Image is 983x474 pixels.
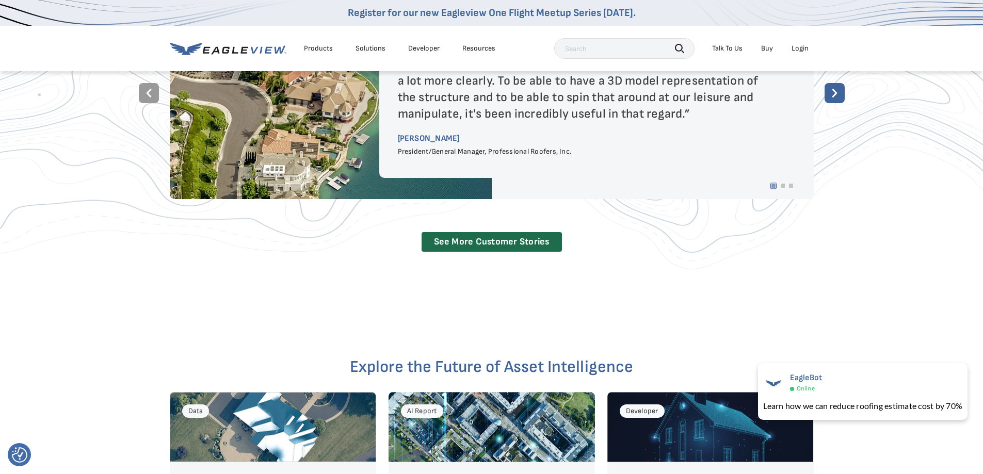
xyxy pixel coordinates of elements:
[12,447,27,463] button: Consent Preferences
[797,385,815,393] span: Online
[170,359,814,375] h2: Explore the Future of Asset Intelligence
[761,44,773,53] a: Buy
[12,447,27,463] img: Revisit consent button
[401,404,443,418] div: AI Report
[348,7,636,19] a: Register for our new Eagleview One Flight Meetup Series [DATE].
[712,44,743,53] div: Talk To Us
[792,44,809,53] div: Login
[790,373,823,383] span: EagleBot
[408,44,440,53] a: Developer
[620,404,665,418] div: Developer
[398,135,780,143] div: [PERSON_NAME]
[304,44,333,53] div: Products
[422,232,562,252] a: See More Customer Stories
[554,38,695,59] input: Search
[763,400,962,412] div: Learn how we can reduce roofing estimate cost by 70%
[462,44,495,53] div: Resources
[763,373,784,394] img: EagleBot
[398,147,780,156] div: President/General Manager, Professional Roofers, Inc.
[182,404,210,418] div: Data
[356,44,385,53] div: Solutions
